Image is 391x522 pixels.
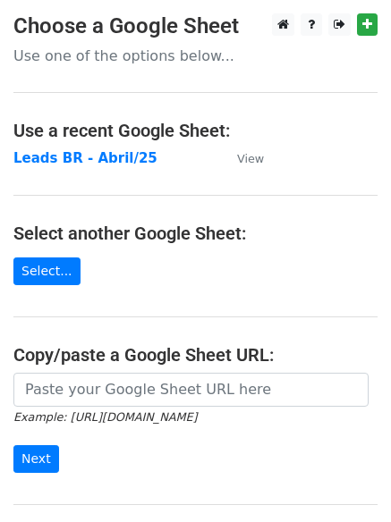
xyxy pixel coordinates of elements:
a: Leads BR - Abril/25 [13,150,157,166]
h4: Select another Google Sheet: [13,223,378,244]
small: View [237,152,264,165]
small: Example: [URL][DOMAIN_NAME] [13,410,197,424]
h4: Copy/paste a Google Sheet URL: [13,344,378,366]
input: Paste your Google Sheet URL here [13,373,369,407]
h4: Use a recent Google Sheet: [13,120,378,141]
a: Select... [13,257,81,285]
a: View [219,150,264,166]
input: Next [13,445,59,473]
p: Use one of the options below... [13,46,378,65]
h3: Choose a Google Sheet [13,13,378,39]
